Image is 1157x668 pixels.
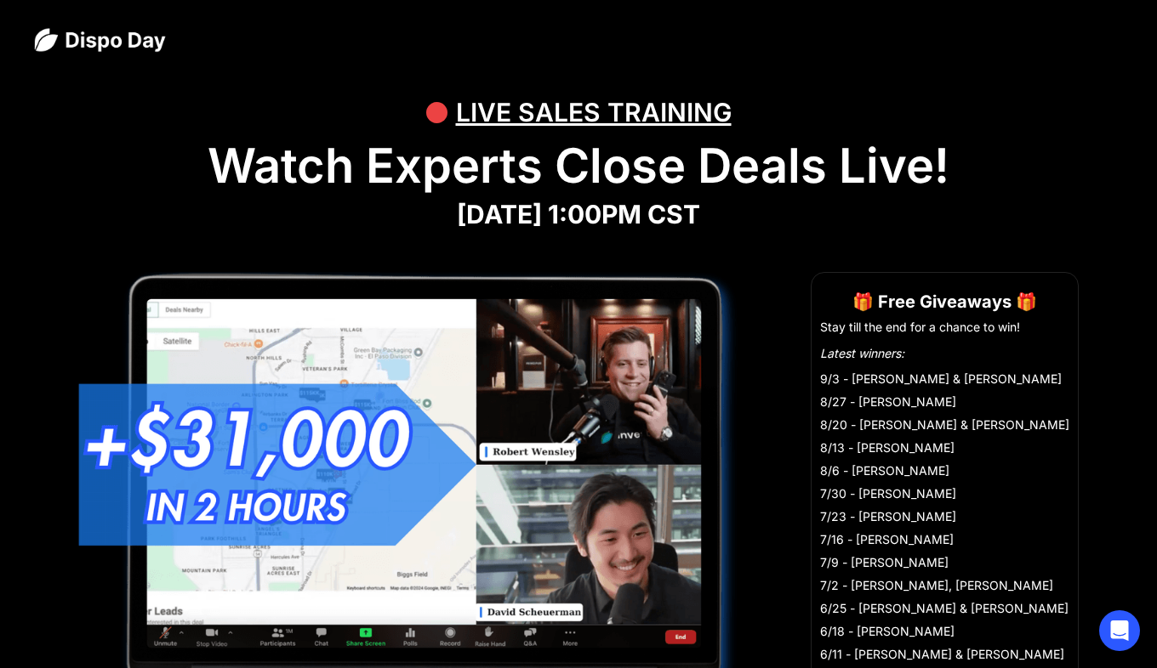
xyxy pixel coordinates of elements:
div: LIVE SALES TRAINING [456,87,732,138]
h1: Watch Experts Close Deals Live! [34,138,1123,195]
strong: 🎁 Free Giveaways 🎁 [852,292,1037,312]
em: Latest winners: [820,346,904,360]
div: Open Intercom Messenger [1099,610,1140,651]
li: Stay till the end for a chance to win! [820,319,1069,336]
strong: [DATE] 1:00PM CST [457,199,700,229]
